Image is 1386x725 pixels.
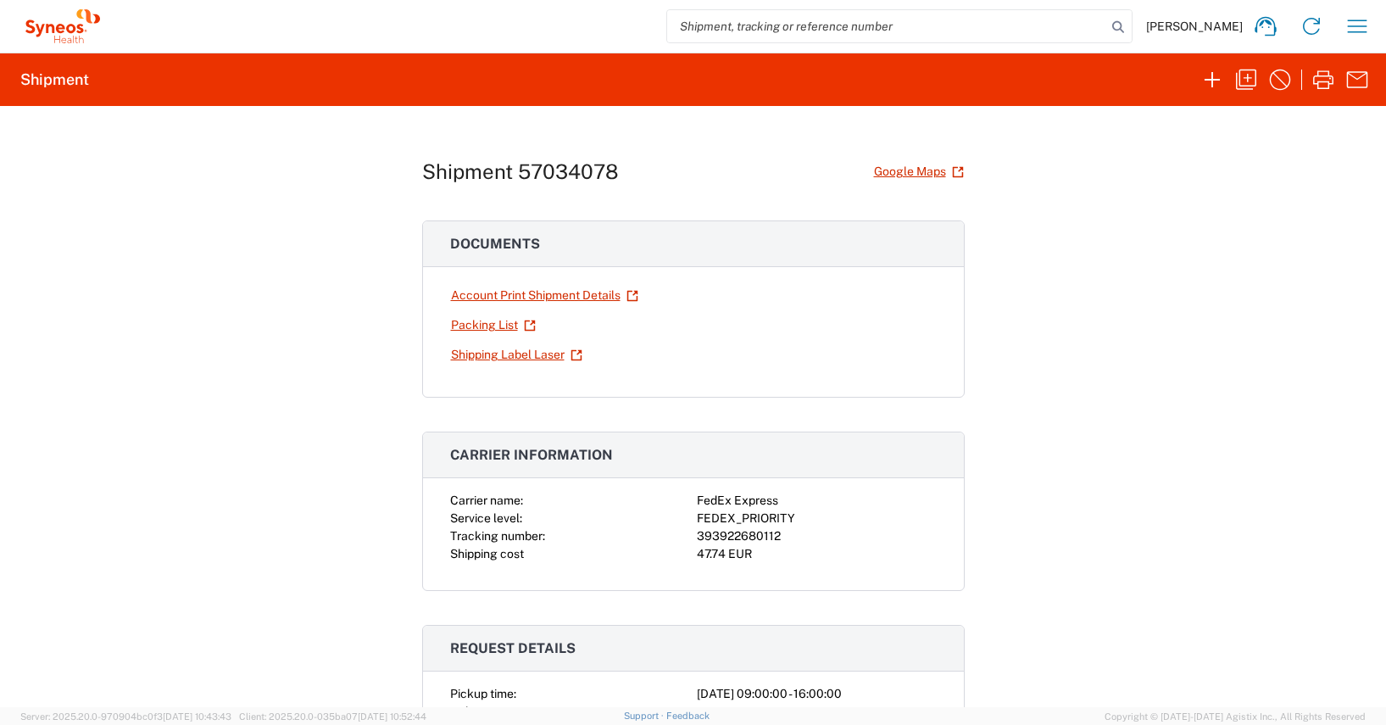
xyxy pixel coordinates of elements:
div: - [697,703,937,721]
span: Shipping cost [450,547,524,560]
span: Server: 2025.20.0-970904bc0f3 [20,711,231,722]
a: Support [624,711,666,721]
h1: Shipment 57034078 [422,159,619,184]
h2: Shipment [20,70,89,90]
span: Service level: [450,511,522,525]
div: [DATE] 09:00:00 - 16:00:00 [697,685,937,703]
span: [DATE] 10:52:44 [358,711,426,722]
span: Carrier name: [450,494,523,507]
div: FEDEX_PRIORITY [697,510,937,527]
div: FedEx Express [697,492,937,510]
div: 393922680112 [697,527,937,545]
span: Pickup time: [450,687,516,700]
a: Google Maps [873,157,965,187]
a: Packing List [450,310,537,340]
span: Tracking number: [450,529,545,543]
span: Carrier information [450,447,613,463]
input: Shipment, tracking or reference number [667,10,1106,42]
span: Client: 2025.20.0-035ba07 [239,711,426,722]
a: Shipping Label Laser [450,340,583,370]
span: [DATE] 10:43:43 [163,711,231,722]
span: Copyright © [DATE]-[DATE] Agistix Inc., All Rights Reserved [1105,709,1366,724]
span: Request details [450,640,576,656]
div: 47.74 EUR [697,545,937,563]
span: Documents [450,236,540,252]
a: Account Print Shipment Details [450,281,639,310]
span: [PERSON_NAME] [1146,19,1243,34]
span: Delivery time: [450,705,523,718]
a: Feedback [666,711,710,721]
